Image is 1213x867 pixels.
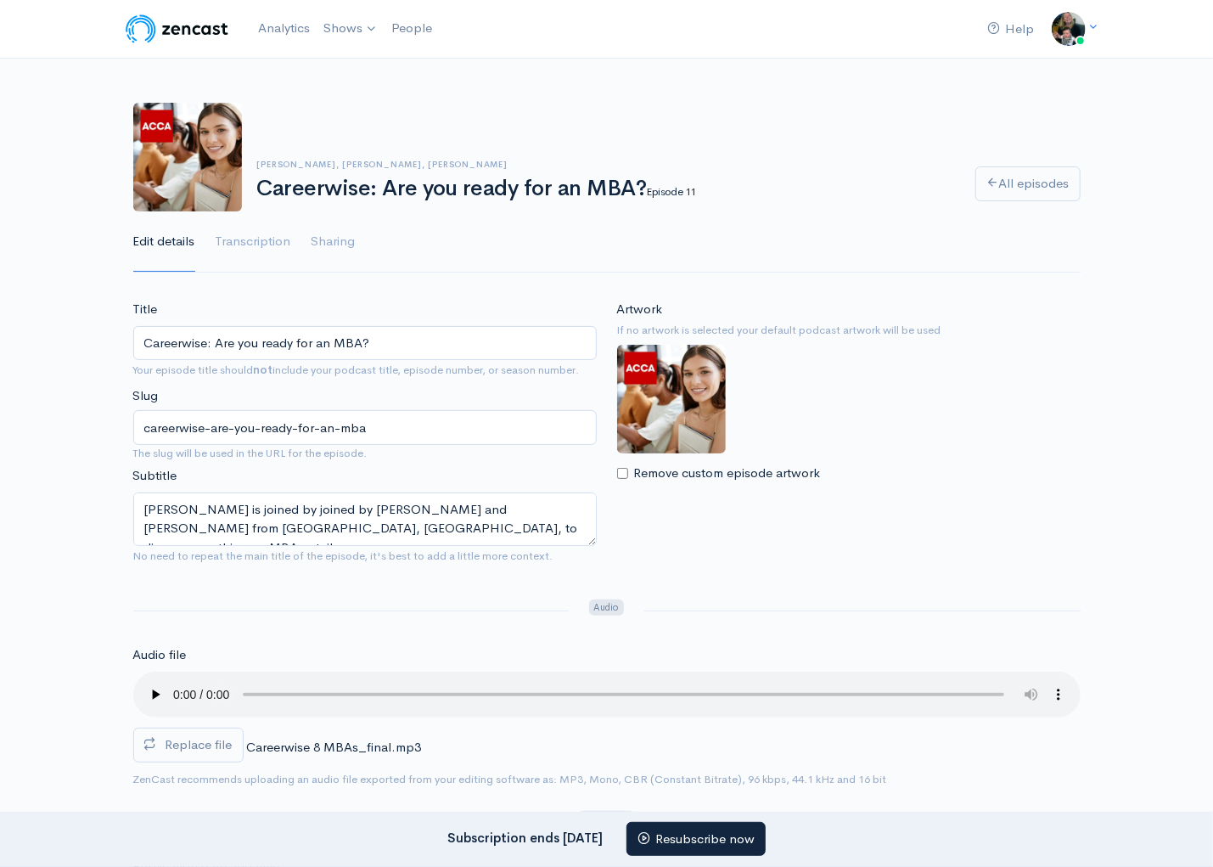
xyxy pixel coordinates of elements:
img: ... [1052,12,1086,46]
strong: not [254,363,273,377]
small: Episode 11 [646,184,696,199]
input: What is the episode's title? [133,326,597,361]
small: Your episode title should include your podcast title, episode number, or season number. [133,363,580,377]
small: If no artwork is selected your default podcast artwork will be used [617,322,1081,339]
a: Shows [317,10,385,48]
a: Analytics [251,10,317,47]
strong: Subscription ends [DATE] [447,829,603,845]
h6: [PERSON_NAME], [PERSON_NAME], [PERSON_NAME] [257,160,955,169]
a: All episodes [975,166,1081,201]
small: No need to repeat the main title of the episode, it's best to add a little more context. [133,549,553,563]
label: Audio file [133,645,187,665]
label: Title [133,300,158,319]
a: Resubscribe now [626,822,766,857]
a: Sharing [312,211,356,273]
a: Transcription [216,211,291,273]
label: Slug [133,386,159,406]
label: Subtitle [133,466,177,486]
label: Artwork [617,300,663,319]
small: ZenCast recommends uploading an audio file exported from your editing software as: MP3, Mono, CBR... [133,772,887,786]
a: Help [981,11,1042,48]
span: Replace file [166,736,233,752]
img: ZenCast Logo [123,12,231,46]
input: title-of-episode [133,410,597,445]
textarea: [PERSON_NAME] is joined by joined by [PERSON_NAME] and [PERSON_NAME] from [GEOGRAPHIC_DATA], [GEO... [133,493,597,546]
span: Careerwise 8 MBAs_final.mp3 [247,739,422,755]
label: Remove custom episode artwork [634,464,821,483]
small: The slug will be used in the URL for the episode. [133,445,597,462]
h1: Careerwise: Are you ready for an MBA? [257,177,955,201]
span: Audio [589,600,624,616]
a: Edit details [133,211,195,273]
a: People [385,10,439,47]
